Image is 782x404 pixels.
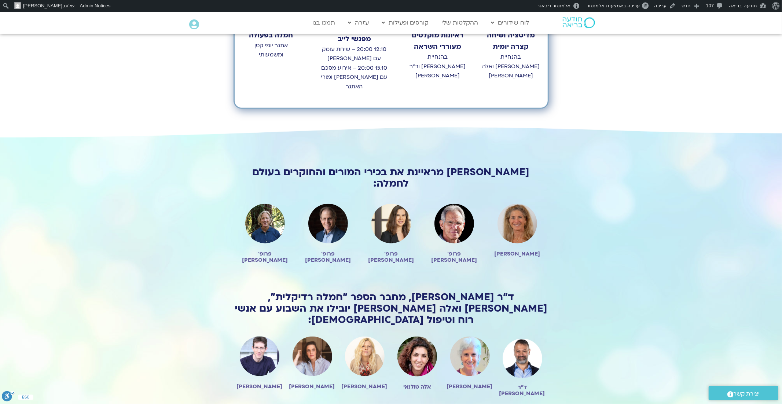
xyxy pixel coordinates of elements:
a: יצירת קשר [709,386,778,400]
h2: פרופ׳ [PERSON_NAME] [304,251,352,263]
h2: פרופ׳ [PERSON_NAME] [430,251,478,263]
a: לוח שידורים [488,16,533,30]
h2: [PERSON_NAME] [342,383,387,390]
span: יצירת קשר [734,389,760,399]
h2: פרופ׳ [PERSON_NAME] [367,251,415,263]
h2: [PERSON_NAME] [290,383,335,390]
p: בהנחיית [PERSON_NAME] ואלה [PERSON_NAME] [482,52,540,81]
h2: ד״ר [PERSON_NAME], מחבר הספר ״חמלה רדיקלית״, [PERSON_NAME] ואלה [PERSON_NAME] יובילו את השבוע עם ... [234,291,549,326]
h2: [PERSON_NAME] מראיינת את בכירי המורים והחוקרים בעולם לחמלה: [234,166,549,189]
a: תמכו בנו [309,16,339,30]
p: אתגר יומי קטן ומשמעותי [242,41,300,60]
strong: מפגשי לייב [338,34,371,44]
a: קורסים ופעילות [378,16,433,30]
span: עריכה באמצעות אלמנטור [587,3,640,8]
a: ההקלטות שלי [438,16,482,30]
span: [PERSON_NAME] [23,3,62,8]
p: בהנחיית [PERSON_NAME] וד״ר [PERSON_NAME] [408,52,467,81]
h2: אלה טולנאי [395,384,440,390]
h2: [PERSON_NAME] [237,383,282,390]
h2: [PERSON_NAME] [447,383,492,390]
img: תודעה בריאה [563,17,595,28]
h2: פרופ׳ [PERSON_NAME] [241,251,289,263]
a: עזרה [345,16,373,30]
p: 12.10 20:00 – שיחת עומק עם [PERSON_NAME] 15.10 20:00 – אירוע מסכם עם [PERSON_NAME] ומורי האתגר [319,45,390,92]
h2: ד״ר [PERSON_NAME] [500,384,545,397]
strong: חמלה בפעולה [249,31,293,40]
h2: [PERSON_NAME] [493,251,541,257]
